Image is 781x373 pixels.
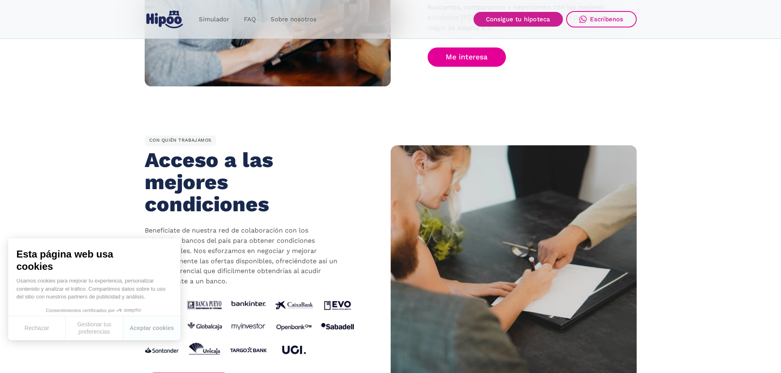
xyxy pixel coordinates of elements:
a: Simulador [191,11,237,27]
a: Consigue tu hipoteca [474,12,563,27]
p: Benefíciate de nuestra red de colaboración con los principales bancos del país para obtener condi... [145,226,342,287]
div: CON QUIÉN TRABAJAMOS [145,136,216,146]
a: Me interesa [428,47,506,67]
h2: Acceso a las mejores condiciones [145,149,334,215]
div: Escríbenos [590,16,624,23]
a: Sobre nosotros [263,11,324,27]
a: FAQ [237,11,263,27]
a: home [145,7,185,32]
a: Escríbenos [566,11,637,27]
